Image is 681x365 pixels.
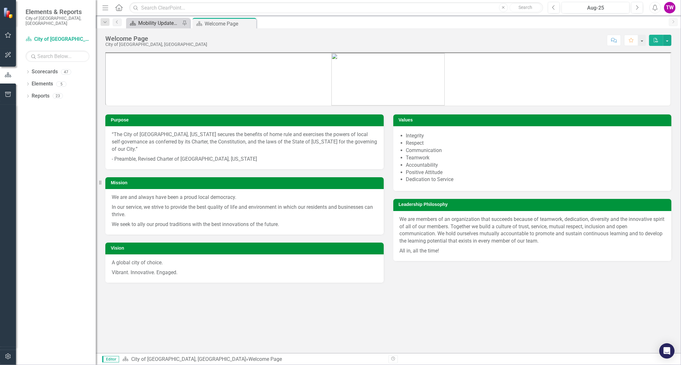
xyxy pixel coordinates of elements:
[26,8,89,16] span: Elements & Reports
[400,216,665,246] p: We are members of an organization that succeeds because of teamwork, dedication, diversity and th...
[138,19,180,27] div: Mobility Updates & News
[112,220,377,228] p: We seek to ally our proud traditions with the best innovations of the future.
[112,268,377,276] p: Vibrant. Innovative. Engaged.
[112,259,377,268] p: A global city of choice.
[406,147,665,154] li: Communication
[131,356,246,362] a: City of [GEOGRAPHIC_DATA], [GEOGRAPHIC_DATA]
[111,118,381,122] h3: Purpose
[406,169,665,176] li: Positive Attitude
[32,80,53,88] a: Elements
[26,51,89,62] input: Search Below...
[399,202,669,207] h3: Leadership Philosophy
[399,118,669,122] h3: Values
[406,162,665,169] li: Accountability
[518,5,532,10] span: Search
[331,53,445,106] img: city-of-dublin-logo.png
[406,132,665,140] li: Integrity
[61,69,71,75] div: 47
[102,356,119,362] span: Editor
[406,176,665,183] li: Dedication to Service
[111,246,381,251] h3: Vision
[128,19,180,27] a: Mobility Updates & News
[112,194,377,202] p: We are and always have been a proud local democracy.
[26,36,89,43] a: City of [GEOGRAPHIC_DATA], [GEOGRAPHIC_DATA]
[248,356,282,362] div: Welcome Page
[406,154,665,162] li: Teamwork
[510,3,541,12] button: Search
[112,202,377,220] p: In our service, we strive to provide the best quality of life and environment in which our reside...
[122,356,384,363] div: »
[56,81,66,87] div: 5
[26,16,89,26] small: City of [GEOGRAPHIC_DATA], [GEOGRAPHIC_DATA]
[111,180,381,185] h3: Mission
[129,2,543,13] input: Search ClearPoint...
[562,2,630,13] button: Aug-25
[406,140,665,147] li: Respect
[659,343,675,359] div: Open Intercom Messenger
[32,92,49,100] a: Reports
[564,4,627,12] div: Aug-25
[105,35,207,42] div: Welcome Page
[32,68,58,76] a: Scorecards
[112,154,377,163] p: - Preamble, Revised Charter of [GEOGRAPHIC_DATA], [US_STATE]
[105,42,207,47] div: City of [GEOGRAPHIC_DATA], [GEOGRAPHIC_DATA]
[112,131,377,154] p: “The City of [GEOGRAPHIC_DATA], [US_STATE] secures the benefits of home rule and exercises the po...
[205,20,255,28] div: Welcome Page
[400,246,665,255] p: All in, all the time!
[53,93,63,99] div: 23
[664,2,676,13] button: TW
[3,7,14,18] img: ClearPoint Strategy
